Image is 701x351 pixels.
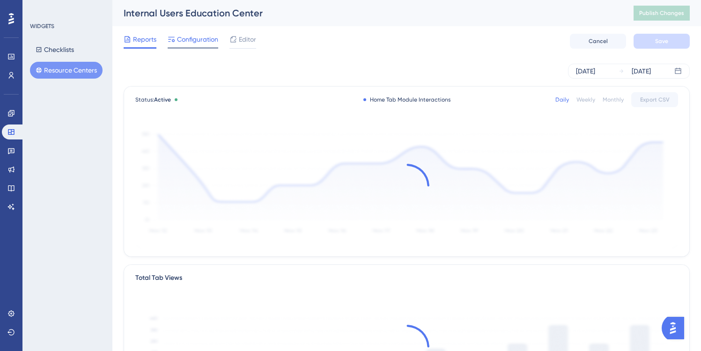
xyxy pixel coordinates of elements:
button: Publish Changes [634,6,690,21]
div: [DATE] [576,66,595,77]
iframe: UserGuiding AI Assistant Launcher [662,314,690,342]
button: Cancel [570,34,626,49]
span: Editor [239,34,256,45]
span: Status: [135,96,171,103]
div: WIDGETS [30,22,54,30]
button: Checklists [30,41,80,58]
div: Monthly [603,96,624,103]
span: Cancel [589,37,608,45]
span: Active [154,96,171,103]
div: [DATE] [632,66,651,77]
button: Resource Centers [30,62,103,79]
span: Reports [133,34,156,45]
span: Save [655,37,668,45]
span: Configuration [177,34,218,45]
div: Total Tab Views [135,272,182,284]
div: Daily [555,96,569,103]
div: Internal Users Education Center [124,7,610,20]
span: Export CSV [640,96,670,103]
span: Publish Changes [639,9,684,17]
div: Home Tab Module Interactions [363,96,450,103]
div: Weekly [576,96,595,103]
button: Save [634,34,690,49]
button: Export CSV [631,92,678,107]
